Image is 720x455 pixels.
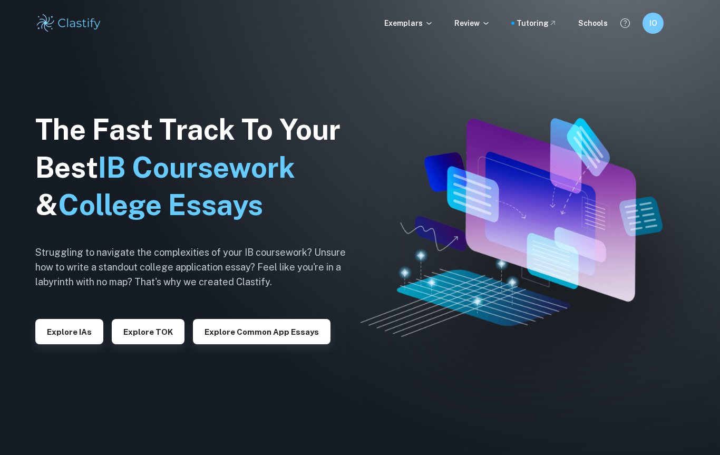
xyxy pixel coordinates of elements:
button: Explore IAs [35,319,103,344]
button: Explore Common App essays [193,319,330,344]
a: Tutoring [517,17,557,29]
button: Explore TOK [112,319,184,344]
h1: The Fast Track To Your Best & [35,111,362,225]
img: Clastify logo [35,13,102,34]
p: Exemplars [384,17,433,29]
a: Explore IAs [35,326,103,336]
a: Explore TOK [112,326,184,336]
span: IB Coursework [98,151,295,184]
h6: IO [647,17,659,29]
h6: Struggling to navigate the complexities of your IB coursework? Unsure how to write a standout col... [35,245,362,289]
button: IO [643,13,664,34]
span: College Essays [58,188,263,221]
p: Review [454,17,490,29]
button: Help and Feedback [616,14,634,32]
img: Clastify hero [361,118,663,336]
a: Schools [578,17,608,29]
a: Explore Common App essays [193,326,330,336]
